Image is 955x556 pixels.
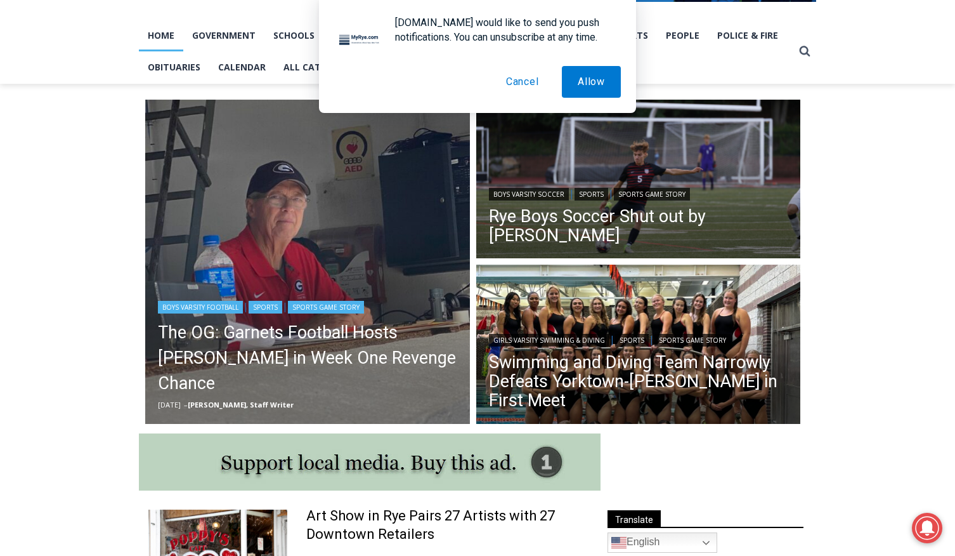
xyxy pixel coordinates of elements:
[142,107,145,120] div: /
[334,15,385,66] img: notification icon
[611,535,627,550] img: en
[615,334,649,347] a: Sports
[489,185,788,201] div: | |
[131,79,186,152] div: "the precise, almost orchestrated movements of cutting and assembling sushi and [PERSON_NAME] mak...
[1,128,127,158] a: Open Tues. - Sun. [PHONE_NUMBER]
[184,400,188,409] span: –
[145,100,470,425] a: Read More The OG: Garnets Football Hosts Somers in Week One Revenge Chance
[158,301,243,314] a: Boys Varsity Football
[654,334,731,347] a: Sports Game Story
[332,126,588,155] span: Intern @ [DOMAIN_NAME]
[614,188,690,201] a: Sports Game Story
[476,265,801,427] img: (PHOTO: The 2024 Rye - Rye Neck - Blind Brook Varsity Swimming Team.)
[249,301,282,314] a: Sports
[139,434,601,491] img: support local media, buy this ad
[490,66,555,98] button: Cancel
[158,320,457,396] a: The OG: Garnets Football Hosts [PERSON_NAME] in Week One Revenge Chance
[489,334,609,347] a: Girls Varsity Swimming & Diving
[305,123,614,158] a: Intern @ [DOMAIN_NAME]
[385,15,621,44] div: [DOMAIN_NAME] would like to send you push notifications. You can unsubscribe at any time.
[158,298,457,314] div: | |
[607,510,661,527] span: Translate
[133,107,139,120] div: 1
[489,207,788,245] a: Rye Boys Soccer Shut out by [PERSON_NAME]
[1,126,190,158] a: [PERSON_NAME] Read Sanctuary Fall Fest: [DATE]
[489,188,569,201] a: Boys Varsity Soccer
[320,1,599,123] div: "[PERSON_NAME] and I covered the [DATE] Parade, which was a really eye opening experience as I ha...
[1,1,126,126] img: s_800_29ca6ca9-f6cc-433c-a631-14f6620ca39b.jpeg
[133,37,183,104] div: Co-sponsored by Westchester County Parks
[145,100,470,425] img: (PHOTO" Steve “The OG” Feeney in the press box at Rye High School's Nugent Stadium, 2022.)
[158,400,181,409] time: [DATE]
[4,131,124,179] span: Open Tues. - Sun. [PHONE_NUMBER]
[489,353,788,410] a: Swimming and Diving Team Narrowly Defeats Yorktown-[PERSON_NAME] in First Meet
[575,188,608,201] a: Sports
[476,265,801,427] a: Read More Swimming and Diving Team Narrowly Defeats Yorktown-Somers in First Meet
[562,66,621,98] button: Allow
[188,400,294,409] a: [PERSON_NAME], Staff Writer
[489,331,788,347] div: | |
[148,107,154,120] div: 6
[288,301,364,314] a: Sports Game Story
[306,507,585,543] a: Art Show in Rye Pairs 27 Artists with 27 Downtown Retailers
[10,128,169,157] h4: [PERSON_NAME] Read Sanctuary Fall Fest: [DATE]
[607,533,717,553] a: English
